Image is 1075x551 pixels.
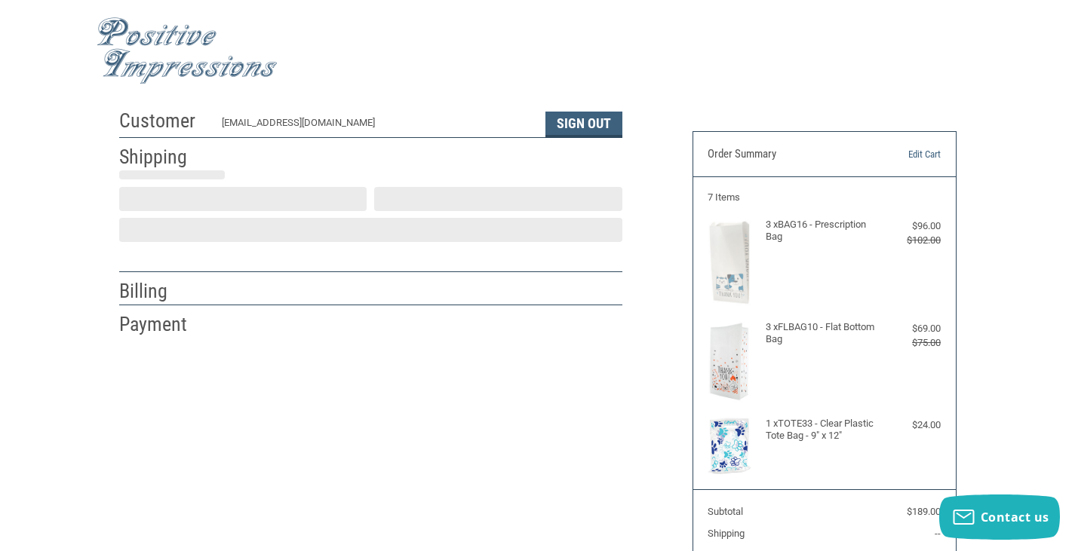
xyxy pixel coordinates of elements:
button: Contact us [939,494,1060,540]
h4: 1 x TOTE33 - Clear Plastic Tote Bag - 9" x 12" [766,418,879,442]
h2: Shipping [119,145,207,170]
h2: Customer [119,109,207,133]
span: -- [935,528,941,539]
div: $96.00 [883,219,941,234]
h4: 3 x FLBAG10 - Flat Bottom Bag [766,321,879,346]
span: Shipping [708,528,745,539]
div: [EMAIL_ADDRESS][DOMAIN_NAME] [222,115,530,137]
span: Subtotal [708,506,743,517]
button: Sign Out [545,112,622,137]
div: $102.00 [883,233,941,248]
div: $69.00 [883,321,941,336]
span: Contact us [981,509,1049,525]
span: $189.00 [907,506,941,517]
h2: Payment [119,312,207,337]
div: $24.00 [883,418,941,433]
img: Positive Impressions [97,17,278,84]
h3: 7 Items [708,191,941,204]
div: $75.00 [883,335,941,350]
h3: Order Summary [708,147,866,162]
h2: Billing [119,279,207,304]
a: Edit Cart [866,147,941,162]
h4: 3 x BAG16 - Prescription Bag [766,219,879,243]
